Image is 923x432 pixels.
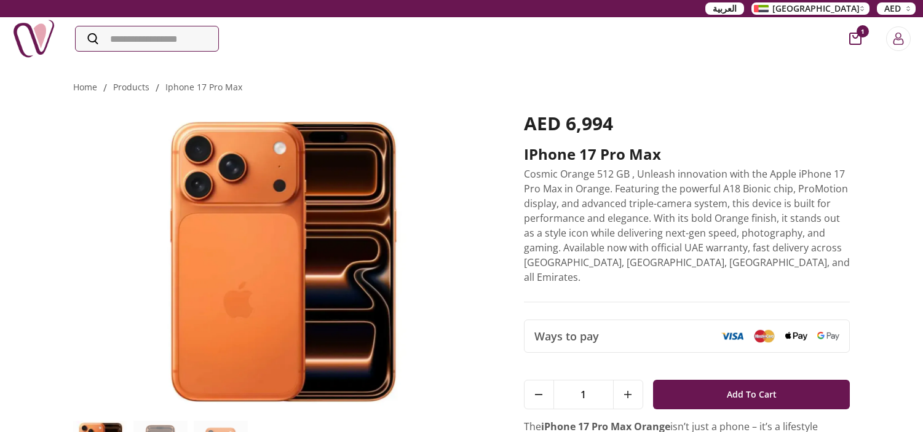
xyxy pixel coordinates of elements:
[877,2,916,15] button: AED
[785,332,807,341] img: Apple Pay
[754,5,769,12] img: Arabic_dztd3n.png
[554,380,613,409] span: 1
[73,81,97,93] a: Home
[886,26,911,51] button: Login
[165,81,242,93] a: iphone 17 pro max
[753,329,775,342] img: Mastercard
[884,2,901,15] span: AED
[727,383,777,406] span: Add To Cart
[524,144,850,164] h2: iPhone 17 Pro Max
[156,81,159,95] li: /
[751,2,870,15] button: [GEOGRAPHIC_DATA]
[653,380,850,409] button: Add To Cart
[12,17,55,60] img: Nigwa-uae-gifts
[857,25,869,37] span: 1
[524,167,850,285] p: Cosmic Orange 512 GB , Unleash innovation with the Apple iPhone 17 Pro Max in Orange. Featuring t...
[73,112,489,414] img: iPhone 17 Pro Max iPhone 17 Pro Max iphone gift Apple iPhone 17 Pro Max Orange – 512GB هدايا ايفون
[113,81,149,93] a: products
[524,111,613,136] span: AED 6,994
[534,328,599,345] span: Ways to pay
[76,26,218,51] input: Search
[103,81,107,95] li: /
[817,332,839,340] img: Google Pay
[772,2,860,15] span: [GEOGRAPHIC_DATA]
[713,2,737,15] span: العربية
[721,332,743,340] img: Visa
[849,33,862,45] button: cart-button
